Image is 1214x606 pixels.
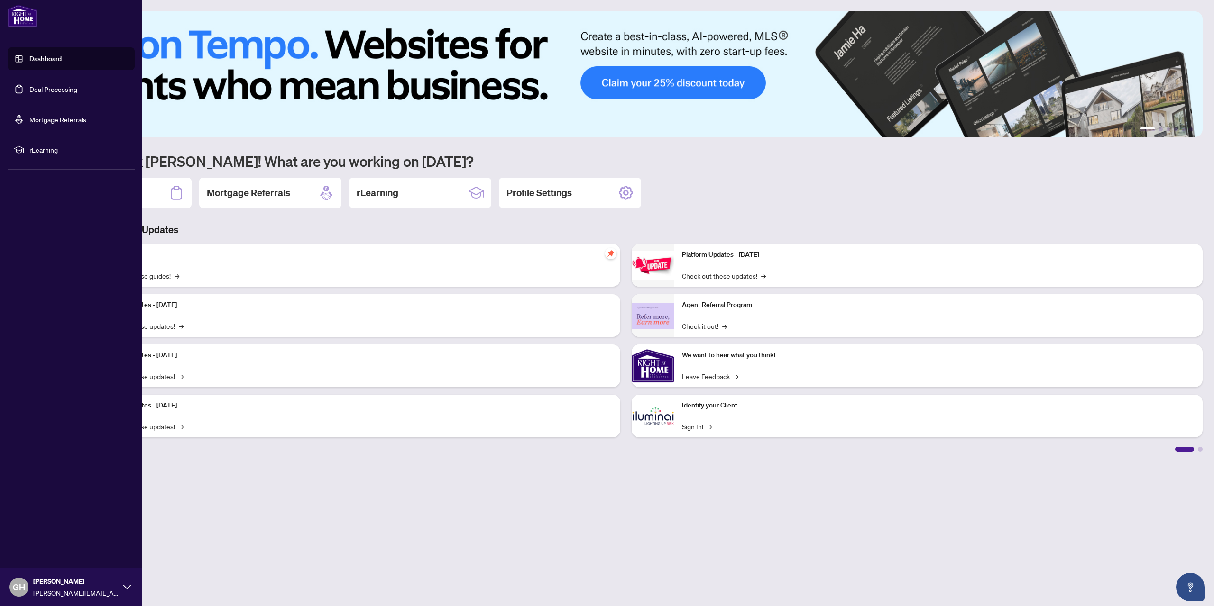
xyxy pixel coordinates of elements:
p: Self-Help [100,250,613,260]
img: Agent Referral Program [632,303,674,329]
a: Mortgage Referrals [29,115,86,124]
a: Leave Feedback→ [682,371,738,381]
h2: rLearning [357,186,398,199]
p: Platform Updates - [DATE] [682,250,1195,260]
span: → [761,271,766,281]
span: → [179,421,184,432]
button: Open asap [1176,573,1205,601]
a: Deal Processing [29,85,77,93]
p: Agent Referral Program [682,300,1195,310]
img: We want to hear what you think! [632,344,674,387]
span: → [179,321,184,331]
img: Platform Updates - June 23, 2025 [632,251,674,280]
p: Platform Updates - [DATE] [100,300,613,310]
span: → [734,371,738,381]
h3: Brokerage & Industry Updates [49,223,1203,236]
span: GH [13,580,25,594]
span: → [175,271,179,281]
button: 1 [1140,127,1155,131]
button: 2 [1159,127,1163,131]
span: → [707,421,712,432]
span: [PERSON_NAME] [33,576,119,587]
button: 5 [1182,127,1186,131]
p: We want to hear what you think! [682,350,1195,361]
span: rLearning [29,145,128,155]
button: 3 [1167,127,1170,131]
h1: Welcome back [PERSON_NAME]! What are you working on [DATE]? [49,152,1203,170]
p: Identify your Client [682,400,1195,411]
h2: Profile Settings [506,186,572,199]
p: Platform Updates - [DATE] [100,350,613,361]
span: pushpin [605,248,616,259]
img: logo [8,5,37,27]
a: Check it out!→ [682,321,727,331]
a: Sign In!→ [682,421,712,432]
a: Check out these updates!→ [682,271,766,281]
p: Platform Updates - [DATE] [100,400,613,411]
h2: Mortgage Referrals [207,186,290,199]
a: Dashboard [29,54,62,63]
span: [PERSON_NAME][EMAIL_ADDRESS][DOMAIN_NAME] [33,588,119,598]
button: 6 [1189,127,1193,131]
img: Slide 0 [49,11,1203,137]
button: 4 [1174,127,1178,131]
span: → [722,321,727,331]
img: Identify your Client [632,395,674,437]
span: → [179,371,184,381]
